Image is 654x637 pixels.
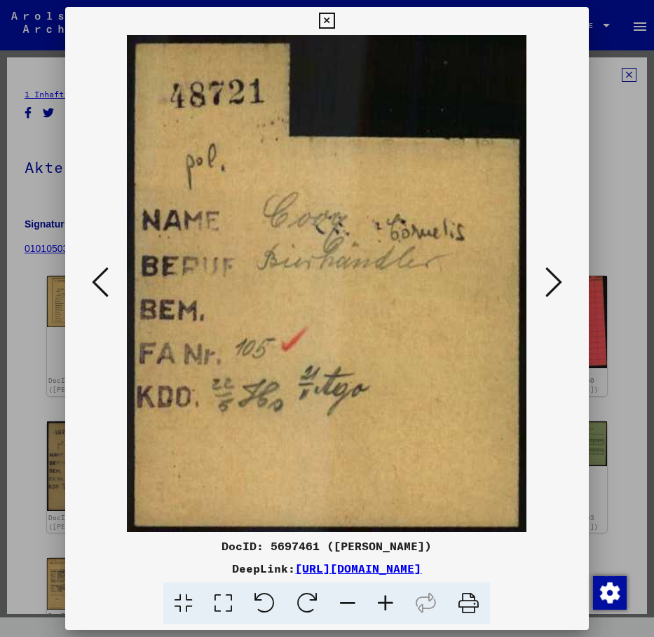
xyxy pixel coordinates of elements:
div: DocID: 5697461 ([PERSON_NAME]) [65,538,588,554]
div: DeepLink: [65,560,588,577]
img: Zustimmung ändern [593,576,627,610]
div: Zustimmung ändern [592,575,626,609]
img: 001.jpg [113,35,540,532]
a: [URL][DOMAIN_NAME] [295,561,421,575]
